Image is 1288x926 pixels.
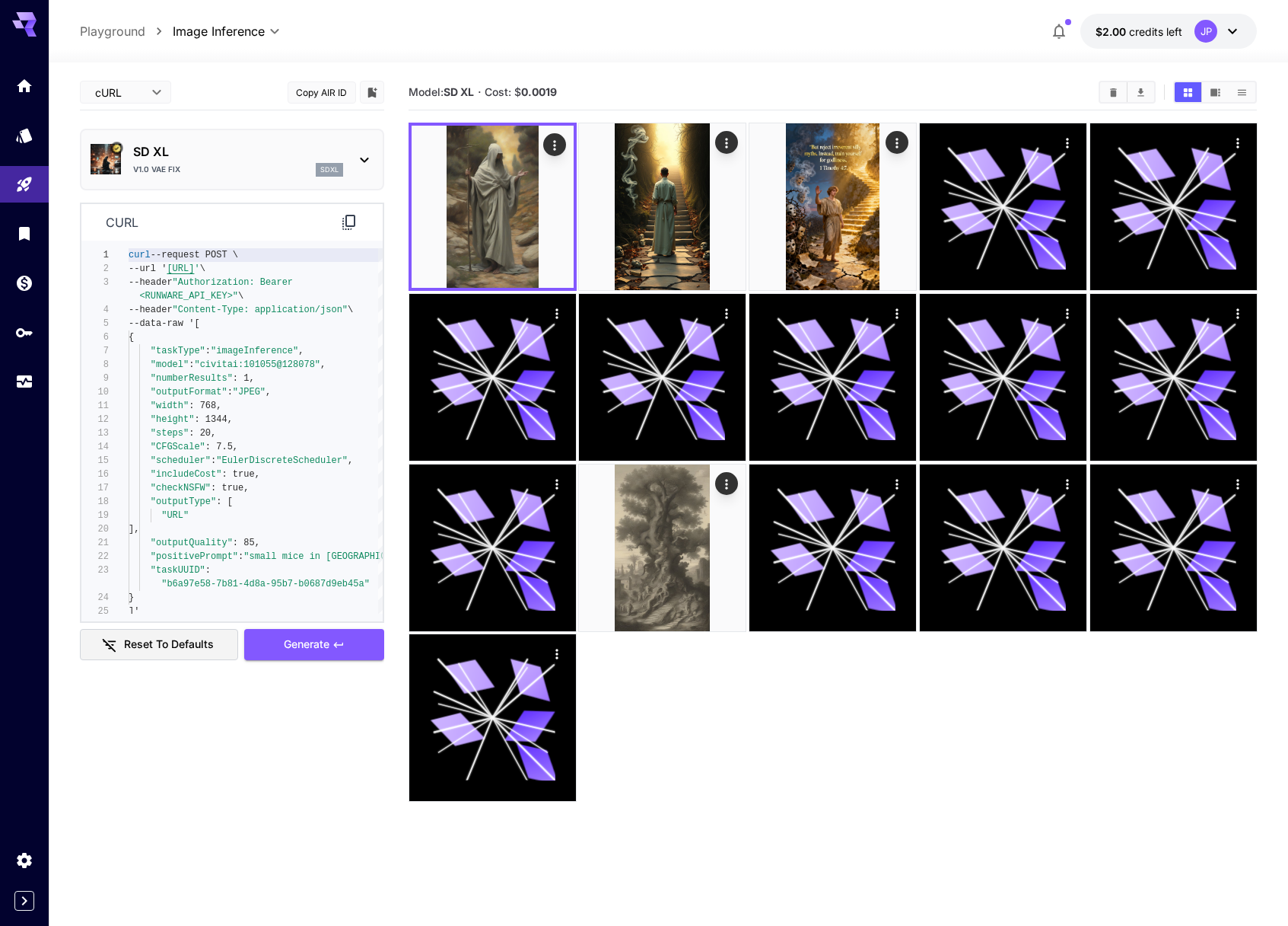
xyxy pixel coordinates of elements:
[15,126,33,145] div: Models
[1229,82,1255,102] button: Show media in list view
[1175,82,1201,102] button: Show media in grid view
[81,591,109,605] div: 24
[151,497,216,507] span: "outputType"
[129,592,134,603] span: }
[81,454,109,468] div: 15
[579,123,746,290] img: 2Q==
[139,291,238,302] span: <RUNWARE_API_KEY>"
[1127,82,1154,102] button: Download All
[266,387,271,398] span: ,
[478,83,482,101] p: ·
[288,81,356,104] button: Copy AIR ID
[81,495,109,509] div: 18
[1096,24,1182,40] div: $2.00
[238,291,243,302] span: \
[129,524,139,535] span: ],
[205,346,211,356] span: :
[15,851,33,870] div: Settings
[1099,81,1156,104] div: Clear AllDownload All
[211,483,249,493] span: : true,
[81,440,109,454] div: 14
[81,536,109,550] div: 21
[81,605,109,618] div: 25
[749,123,916,290] img: Z
[233,373,255,384] span: : 1,
[545,302,568,324] div: Actions
[199,263,205,274] span: \
[715,302,738,324] div: Actions
[205,442,238,452] span: : 7.5,
[81,317,109,330] div: 5
[151,469,222,480] span: "includeCost"
[284,635,329,654] span: Generate
[129,250,151,260] span: curl
[233,538,260,548] span: : 85,
[81,522,109,536] div: 20
[15,273,33,292] div: Wallet
[81,468,109,481] div: 16
[81,564,109,577] div: 23
[227,387,232,398] span: :
[91,136,374,183] div: Certified Model – Vetted for best performance and includes a commercial license.SD XLv1.0 VAE fix...
[211,455,216,466] span: :
[151,551,238,562] span: "positivePrompt"
[1056,472,1079,495] div: Actions
[194,414,232,425] span: : 1344,
[81,385,109,399] div: 10
[320,164,339,175] p: sdxl
[151,373,233,384] span: "numberResults"
[151,359,189,370] span: "model"
[81,303,109,317] div: 4
[348,455,353,466] span: ,
[1226,131,1248,154] div: Actions
[81,344,109,358] div: 7
[412,126,574,288] img: 9k=
[1202,82,1229,102] button: Show media in video view
[14,891,34,911] button: Expand sidebar
[129,277,173,288] span: --header
[189,428,216,439] span: : 20,
[81,399,109,413] div: 11
[81,248,109,262] div: 1
[715,472,738,495] div: Actions
[715,131,738,154] div: Actions
[129,305,173,315] span: --header
[1129,25,1182,38] span: credits left
[1056,302,1079,324] div: Actions
[205,565,211,576] span: :
[80,22,173,40] nav: breadcrumb
[133,142,343,161] p: SD XL
[161,579,370,589] span: "b6a97e58-7b81-4d8a-95b7-b0687d9eb45a"
[129,318,200,329] span: --data-raw '[
[81,276,109,289] div: 3
[886,302,908,324] div: Actions
[189,401,221,411] span: : 768,
[216,497,233,507] span: : [
[81,481,109,495] div: 17
[485,85,557,98] span: Cost: $
[579,465,746,631] img: 2Q==
[151,483,211,493] span: "checkNSFW"
[194,359,320,370] span: "civitai:101055@128078"
[151,455,211,466] span: "scheduler"
[365,83,379,101] button: Add to library
[80,22,145,40] a: Playground
[151,387,227,398] span: "outputFormat"
[151,346,205,356] span: "taskType"
[444,85,474,98] b: SD XL
[189,359,194,370] span: :
[173,22,265,40] span: Image Inference
[409,85,474,98] span: Model:
[542,133,565,156] div: Actions
[151,428,189,439] span: "steps"
[194,263,199,274] span: '
[15,76,33,95] div: Home
[129,606,139,617] span: ]'
[151,538,233,548] span: "outputQuality"
[81,413,109,426] div: 12
[110,142,122,155] button: Certified Model – Vetted for best performance and includes a commercial license.
[151,401,189,411] span: "width"
[886,131,908,154] div: Actions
